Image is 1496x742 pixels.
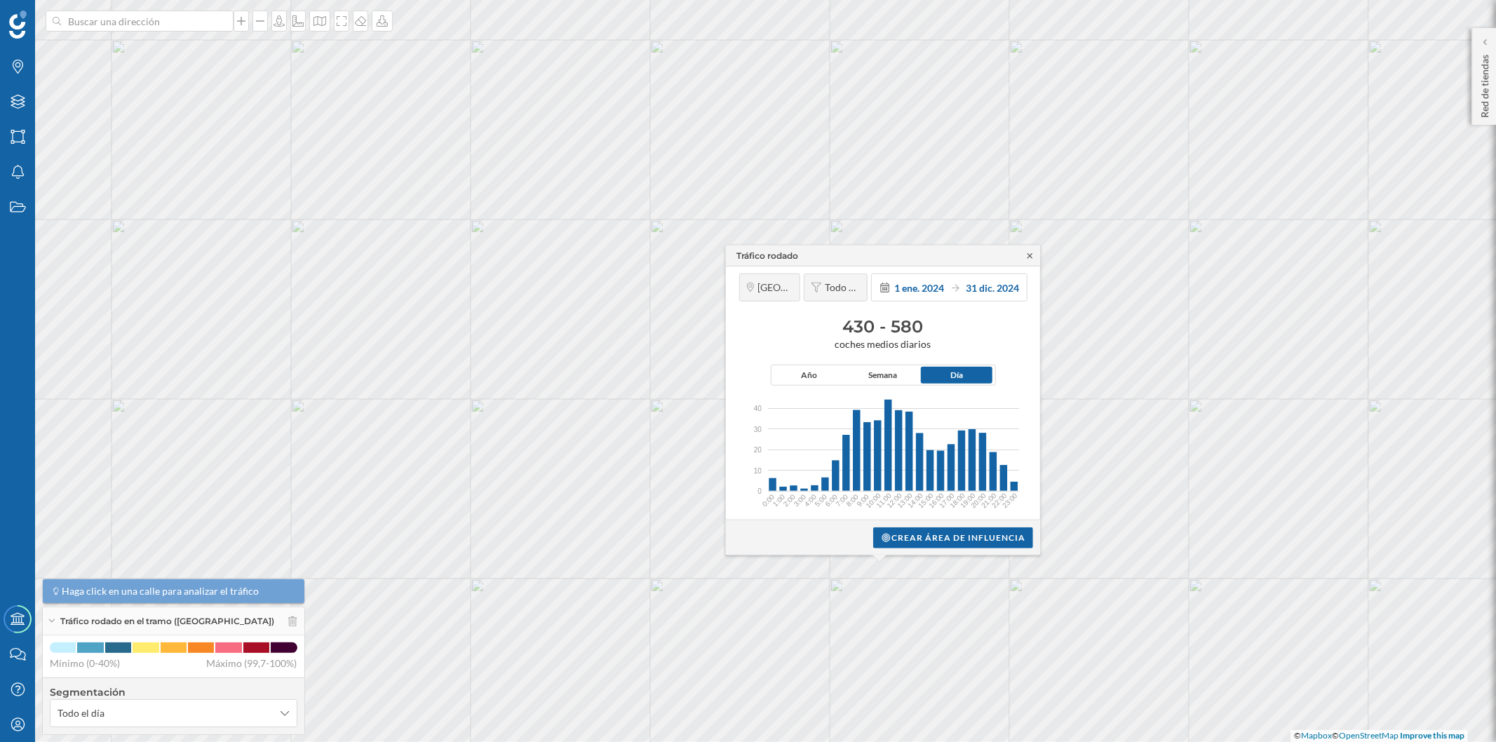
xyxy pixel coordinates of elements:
text: 11:00 [875,492,894,510]
text: 14:00 [906,492,924,510]
h4: Segmentación [50,685,297,699]
div: Tráfico rodado [736,249,798,262]
text: 12:00 [886,492,904,510]
span: Soporte [28,10,78,22]
p: Red de tiendas [1478,49,1492,118]
span: Semana [868,369,897,382]
text: 20:00 [969,492,988,510]
text: 9:00 [856,493,871,508]
text: 8:00 [845,493,861,508]
text: 21:00 [980,492,998,510]
a: Improve this map [1400,730,1464,741]
text: 19:00 [959,492,977,510]
span: 40 [754,403,762,414]
span: 0 [757,486,762,497]
span: 30 [754,424,762,434]
text: 23:00 [1001,492,1019,510]
a: Mapbox [1301,730,1332,741]
span: Todo el día [58,706,105,720]
span: 31 dic. 2024 [966,281,1019,293]
text: 17:00 [938,492,956,510]
span: Haga click en una calle para analizar el tráfico [62,584,260,598]
text: 15:00 [917,492,935,510]
img: Geoblink Logo [9,11,27,39]
span: 20 [754,445,762,455]
text: 3:00 [793,493,808,508]
text: 13:00 [896,492,914,510]
text: 7:00 [835,493,850,508]
text: 4:00 [803,493,818,508]
span: Mínimo (0-40%) [50,656,120,670]
text: 2:00 [782,493,797,508]
text: 16:00 [927,492,945,510]
span: Día [950,369,963,382]
div: Crear área de influencia [874,527,1032,548]
text: 1:00 [771,493,787,508]
div: © © [1291,730,1468,742]
text: 10:00 [865,492,883,510]
span: Máximo (99,7-100%) [207,656,297,670]
span: Todo el día [825,281,860,294]
text: 5:00 [814,493,829,508]
text: 18:00 [948,492,966,510]
text: 0:00 [761,493,776,508]
span: Tráfico rodado en el tramo ([GEOGRAPHIC_DATA]) [60,615,274,628]
span: Año [801,369,817,382]
span: 1 ene. 2024 [894,281,944,293]
a: OpenStreetMap [1339,730,1399,741]
span: [GEOGRAPHIC_DATA] [757,281,793,294]
text: 6:00 [824,493,840,508]
span: 10 [754,465,762,475]
span: coches medios diarios [733,338,1033,351]
h3: 430 - 580 [733,316,1033,338]
text: 22:00 [990,492,1009,510]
